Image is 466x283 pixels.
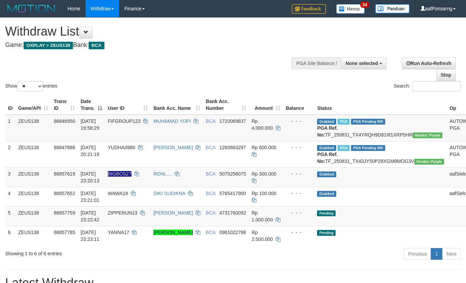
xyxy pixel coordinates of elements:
[317,145,336,151] span: Grabbed
[317,210,336,216] span: Pending
[317,191,336,197] span: Grabbed
[54,230,75,235] span: 86857785
[375,4,410,13] img: panduan.png
[341,57,387,69] button: None selected
[80,210,99,222] span: [DATE] 23:22:42
[15,115,51,141] td: ZEUS138
[153,145,193,150] a: [PERSON_NAME]
[404,248,431,260] a: Previous
[292,4,326,14] img: Feedback.jpg
[108,145,135,150] span: YUDHA0980
[286,170,312,177] div: - - -
[153,118,191,124] a: MUHAMAD YOPI
[436,69,456,81] a: Stop
[317,125,338,138] b: PGA Ref. No:
[15,226,51,245] td: ZEUS138
[15,206,51,226] td: ZEUS138
[206,191,215,196] span: BCA
[54,210,75,216] span: 86857759
[203,95,249,115] th: Bank Acc. Number: activate to sort column ascending
[286,209,312,216] div: - - -
[219,191,246,196] span: Copy 5765417900 to clipboard
[431,248,442,260] a: 1
[317,152,338,164] b: PGA Ref. No:
[394,81,461,91] label: Search:
[17,81,43,91] select: Showentries
[345,61,378,66] span: None selected
[252,118,273,131] span: Rp 4.000.000
[252,145,276,150] span: Rp 600.000
[286,118,312,125] div: - - -
[219,171,246,177] span: Copy 5075256075 to clipboard
[414,159,444,165] span: Vendor URL: https://trx4.1velocity.biz
[317,119,336,125] span: Grabbed
[80,171,99,183] span: [DATE] 23:20:13
[219,210,246,216] span: Copy 4731760092 to clipboard
[5,167,15,187] td: 3
[351,119,385,125] span: PGA Pending
[153,171,172,177] a: RONI.....
[5,81,57,91] label: Show entries
[153,210,193,216] a: [PERSON_NAME]
[314,95,447,115] th: Status
[206,210,215,216] span: BCA
[54,145,75,150] span: 86847888
[317,171,336,177] span: Grabbed
[5,3,57,14] img: MOTION_logo.png
[54,171,75,177] span: 86857619
[5,187,15,206] td: 4
[336,4,365,14] img: Button%20Memo.svg
[80,230,99,242] span: [DATE] 23:23:11
[286,144,312,151] div: - - -
[360,2,369,8] span: 34
[24,42,73,49] span: OXPLAY > ZEUS138
[153,191,185,196] a: DIKI SUDIKNA
[51,95,78,115] th: Trans ID: activate to sort column ascending
[105,95,151,115] th: User ID: activate to sort column ascending
[412,81,461,91] input: Search:
[89,42,104,49] span: BCA
[252,230,273,242] span: Rp 2.500.000
[249,95,283,115] th: Amount: activate to sort column ascending
[314,141,447,167] td: TF_250831_TX43JY50P28XGM8MOG3V
[5,42,304,49] h4: Game: Bank:
[151,95,203,115] th: Bank Acc. Name: activate to sort column ascending
[206,118,215,124] span: BCA
[54,191,75,196] span: 86857652
[252,171,276,177] span: Rp 300.000
[317,230,336,236] span: Pending
[80,145,99,157] span: [DATE] 20:21:18
[283,95,315,115] th: Balance
[351,145,385,151] span: PGA Pending
[54,118,75,124] span: 86846950
[5,247,189,257] div: Showing 1 to 6 of 6 entries
[5,95,15,115] th: ID
[314,115,447,141] td: TF_250831_TX4YRQH9D81I81XRP5HR
[108,191,128,196] span: WAWA18
[338,145,350,151] span: Marked by aafnoeunsreypich
[5,141,15,167] td: 2
[442,248,461,260] a: Next
[413,132,442,138] span: Vendor URL: https://trx4.1velocity.biz
[206,171,215,177] span: BCA
[15,95,51,115] th: Game/API: activate to sort column ascending
[292,57,341,69] div: PGA Site Balance /
[206,145,215,150] span: BCA
[286,190,312,197] div: - - -
[78,95,105,115] th: Date Trans.: activate to sort column descending
[108,171,131,177] span: Nama rekening ada tanda titik/strip, harap diedit
[219,118,246,124] span: Copy 1720069837 to clipboard
[252,210,273,222] span: Rp 1.000.000
[5,25,304,38] h1: Withdraw List
[108,230,129,235] span: YANNA17
[5,226,15,245] td: 6
[80,118,99,131] span: [DATE] 19:58:29
[108,210,137,216] span: ZIPPERUN13
[338,119,350,125] span: Marked by aafnoeunsreypich
[206,230,215,235] span: BCA
[108,118,141,124] span: FIFGROUP123
[5,115,15,141] td: 1
[402,57,456,69] a: Run Auto-Refresh
[252,191,276,196] span: Rp 100.000
[15,167,51,187] td: ZEUS138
